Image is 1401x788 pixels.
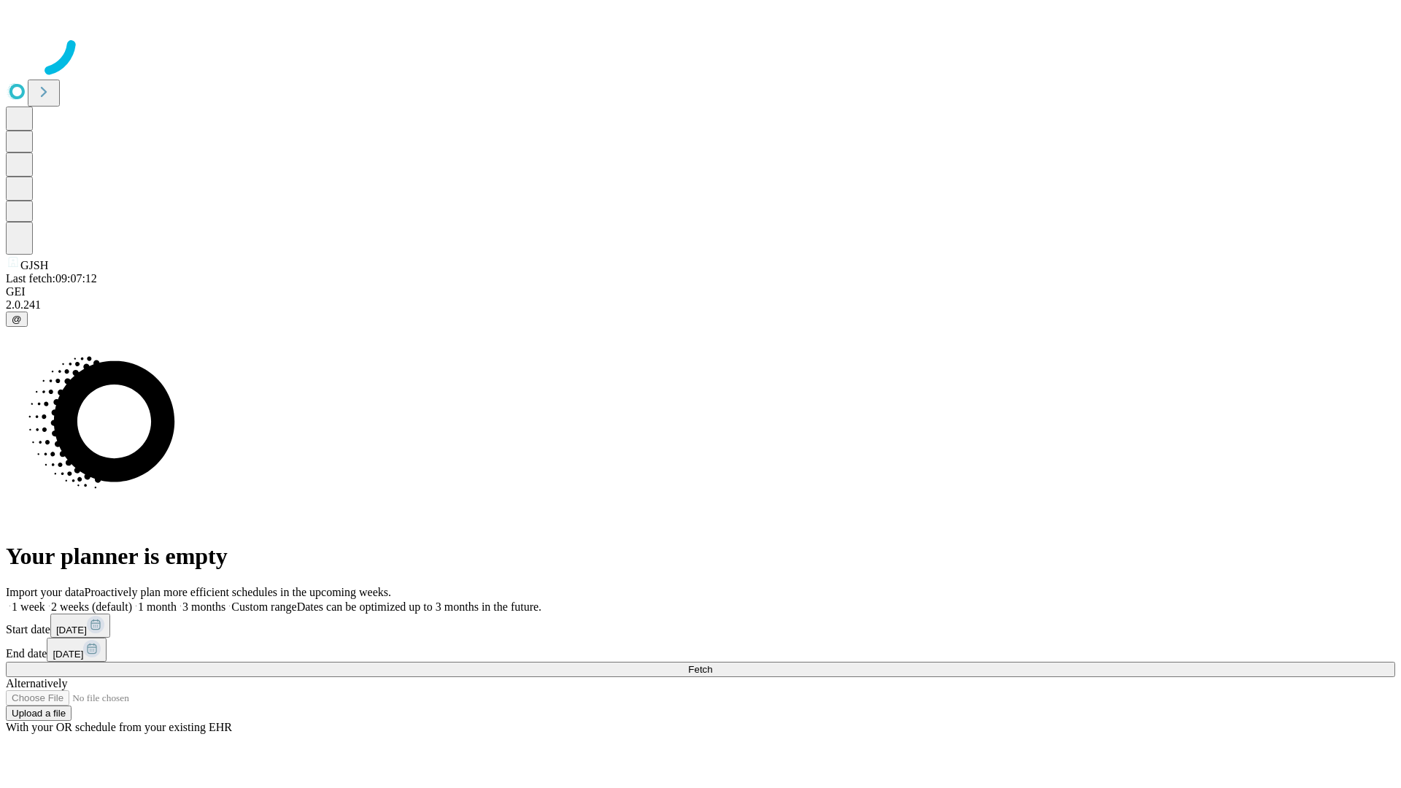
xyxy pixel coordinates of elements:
[6,677,67,689] span: Alternatively
[6,272,97,285] span: Last fetch: 09:07:12
[20,259,48,271] span: GJSH
[56,625,87,636] span: [DATE]
[85,586,391,598] span: Proactively plan more efficient schedules in the upcoming weeks.
[12,600,45,613] span: 1 week
[6,312,28,327] button: @
[50,614,110,638] button: [DATE]
[6,614,1395,638] div: Start date
[6,543,1395,570] h1: Your planner is empty
[53,649,83,660] span: [DATE]
[6,298,1395,312] div: 2.0.241
[6,638,1395,662] div: End date
[6,721,232,733] span: With your OR schedule from your existing EHR
[231,600,296,613] span: Custom range
[182,600,225,613] span: 3 months
[6,662,1395,677] button: Fetch
[297,600,541,613] span: Dates can be optimized up to 3 months in the future.
[47,638,107,662] button: [DATE]
[51,600,132,613] span: 2 weeks (default)
[12,314,22,325] span: @
[6,706,72,721] button: Upload a file
[6,586,85,598] span: Import your data
[688,664,712,675] span: Fetch
[138,600,177,613] span: 1 month
[6,285,1395,298] div: GEI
